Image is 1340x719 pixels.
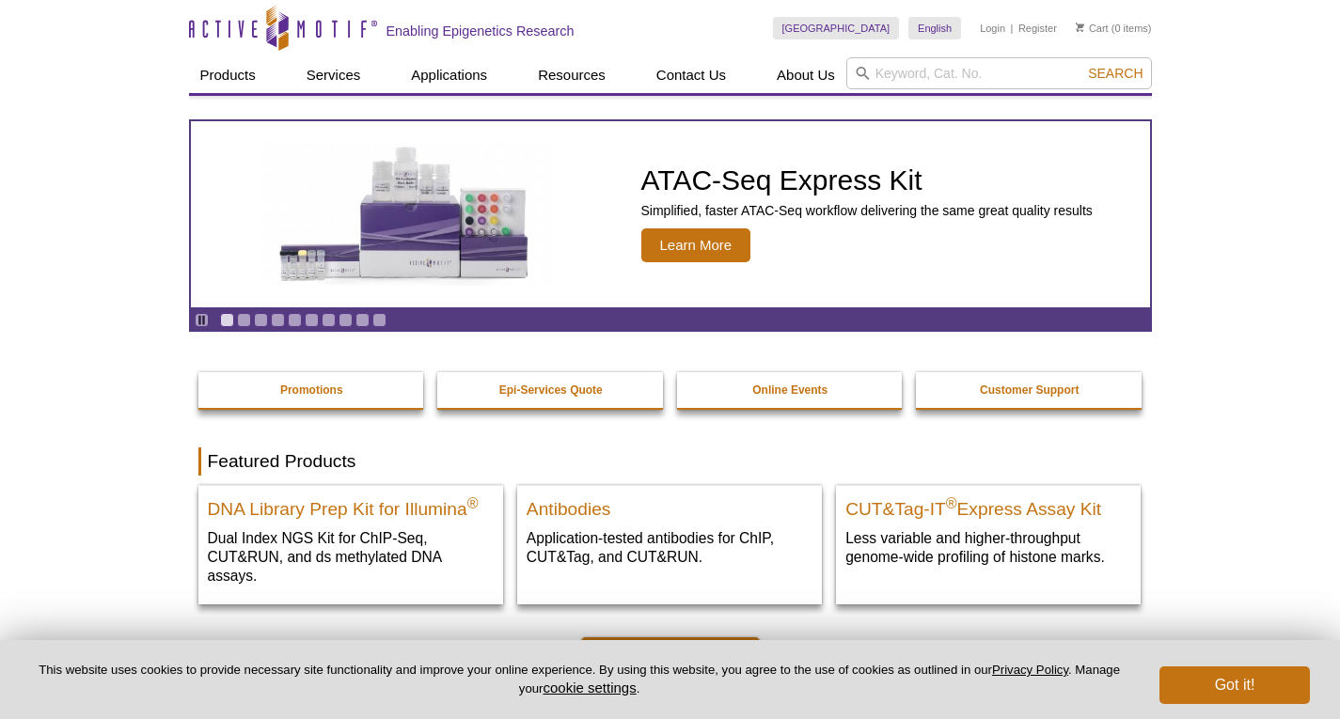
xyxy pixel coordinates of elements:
a: Privacy Policy [992,663,1068,677]
a: Go to slide 3 [254,313,268,327]
a: DNA Library Prep Kit for Illumina DNA Library Prep Kit for Illumina® Dual Index NGS Kit for ChIP-... [198,485,503,604]
a: Go to slide 1 [220,313,234,327]
strong: Epi-Services Quote [499,383,603,397]
a: Promotions [198,372,426,408]
button: cookie settings [543,680,636,696]
p: Less variable and higher-throughput genome-wide profiling of histone marks​. [845,528,1131,567]
span: Learn More [641,228,751,262]
h2: Enabling Epigenetics Research [386,23,575,39]
li: (0 items) [1076,17,1152,39]
a: All Antibodies Antibodies Application-tested antibodies for ChIP, CUT&Tag, and CUT&RUN. [517,485,822,586]
a: Online Events [677,372,905,408]
a: Cart [1076,22,1109,35]
p: Simplified, faster ATAC-Seq workflow delivering the same great quality results [641,202,1093,219]
a: [GEOGRAPHIC_DATA] [773,17,900,39]
sup: ® [946,495,957,511]
a: About Us [765,57,846,93]
button: Search [1082,65,1148,82]
article: ATAC-Seq Express Kit [191,121,1150,307]
a: Resources [527,57,617,93]
a: Go to slide 6 [305,313,319,327]
a: Applications [400,57,498,93]
a: Products [189,57,267,93]
a: Go to slide 10 [372,313,386,327]
button: Got it! [1159,666,1310,704]
p: Dual Index NGS Kit for ChIP-Seq, CUT&RUN, and ds methylated DNA assays. [208,528,494,586]
a: Customer Support [916,372,1143,408]
sup: ® [467,495,479,511]
input: Keyword, Cat. No. [846,57,1152,89]
a: Services [295,57,372,93]
strong: Online Events [752,383,828,397]
a: Register [1018,22,1057,35]
a: View All Products [581,637,760,675]
p: This website uses cookies to provide necessary site functionality and improve your online experie... [30,662,1128,697]
a: Contact Us [645,57,737,93]
a: Go to slide 2 [237,313,251,327]
a: Login [980,22,1005,35]
a: CUT&Tag-IT® Express Assay Kit CUT&Tag-IT®Express Assay Kit Less variable and higher-throughput ge... [836,485,1141,586]
a: Go to slide 8 [339,313,353,327]
h2: DNA Library Prep Kit for Illumina [208,491,494,519]
a: English [908,17,961,39]
img: ATAC-Seq Express Kit [251,143,561,286]
h2: Featured Products [198,447,1143,476]
a: Go to slide 5 [288,313,302,327]
h2: Antibodies [527,491,812,519]
strong: Promotions [280,383,343,397]
a: Go to slide 4 [271,313,285,327]
a: Epi-Services Quote [437,372,665,408]
strong: Customer Support [980,383,1079,397]
h2: CUT&Tag-IT Express Assay Kit [845,491,1131,519]
a: ATAC-Seq Express Kit ATAC-Seq Express Kit Simplified, faster ATAC-Seq workflow delivering the sam... [191,121,1150,307]
a: Toggle autoplay [195,313,209,327]
h2: ATAC-Seq Express Kit [641,166,1093,195]
img: Your Cart [1076,23,1084,32]
p: Application-tested antibodies for ChIP, CUT&Tag, and CUT&RUN. [527,528,812,567]
span: Search [1088,66,1143,81]
li: | [1011,17,1014,39]
a: Go to slide 9 [355,313,370,327]
a: Go to slide 7 [322,313,336,327]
